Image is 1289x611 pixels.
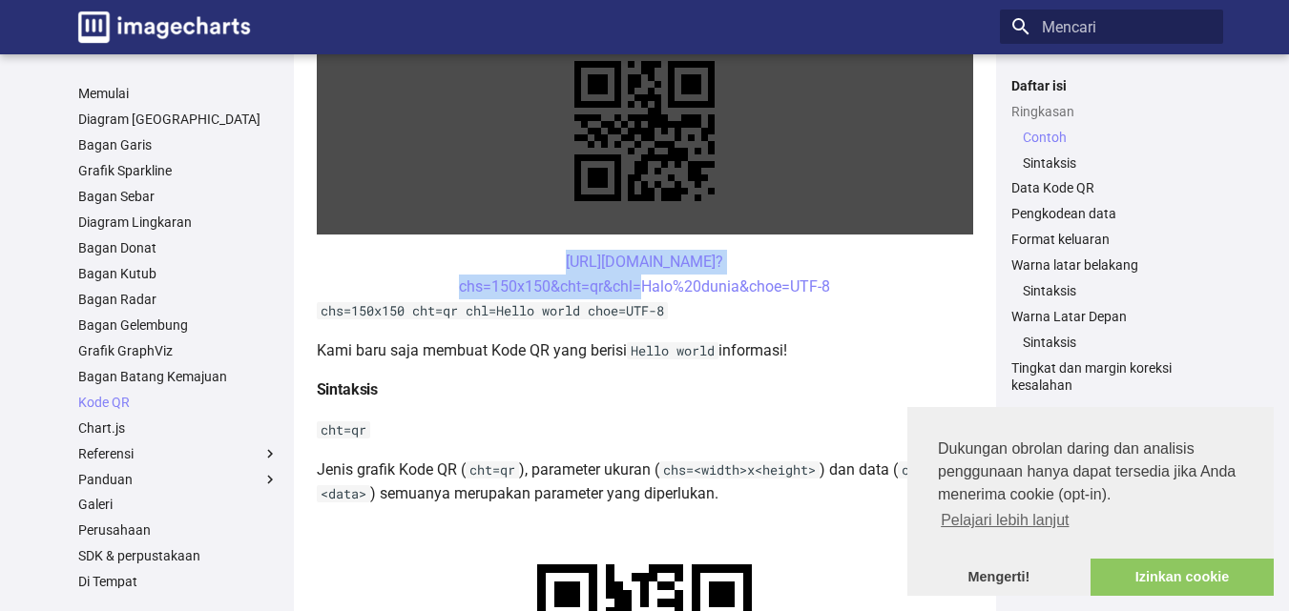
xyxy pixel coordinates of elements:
font: Daftar isi [1011,78,1067,93]
a: Bagan Batang Kemajuan [78,368,279,385]
a: Warna latar belakang [1011,256,1212,274]
font: Bagan Gelembung [78,317,188,333]
a: Galeri [78,496,279,513]
font: Format keluaran [1011,232,1110,247]
input: Mencari [1000,10,1223,44]
a: Sintaksis [1023,282,1212,299]
a: Bagan Donat [78,239,279,256]
font: Bagan Garis [78,137,152,153]
a: Diagram Lingkaran [78,214,279,231]
code: cht=qr [466,461,519,479]
font: Bagan Radar [78,292,156,307]
font: Grafik GraphViz [78,343,173,358]
font: chs=150x150&cht=qr&chl=Halo%20dunia&choe=UTF-8 [459,277,830,295]
font: Galeri [78,497,113,512]
font: ) dan data ( [820,460,898,479]
font: Kode QR [78,395,130,410]
font: Warna latar belakang [1011,257,1138,273]
a: Perusahaan [78,521,279,539]
font: informasi! [718,341,787,359]
a: Memulai [78,85,279,102]
font: ), parameter ukuran ( [519,460,659,479]
a: Grafik GraphViz [78,342,279,359]
font: Referensi [78,446,134,461]
font: Grafik Sparkline [78,163,172,178]
a: pelajari lebih lanjut tentang cookie [938,506,1072,535]
font: Jenis grafik Kode QR ( [317,460,466,479]
font: Dukungan obrolan daring dan analisis penggunaan hanya dapat tersedia jika Anda menerima cookie (o... [938,440,1236,502]
font: Ringkasan [1011,104,1074,119]
font: Kami baru saja membuat Kode QR yang berisi [317,341,627,359]
font: Contoh [1023,130,1067,145]
nav: Ringkasan [1011,129,1212,172]
a: SDK & perpustakaan [78,547,279,564]
font: Warna Latar Depan [1011,309,1127,324]
a: Bagan Sebar [78,188,279,205]
font: Bagan Sebar [78,189,155,204]
a: Grafik Sparkline [78,162,279,179]
a: Sintaksis [1023,154,1212,172]
a: Contoh [1023,129,1212,146]
img: logo [78,11,250,43]
a: Data Kode QR [1011,179,1212,196]
font: Izinkan cookie [1135,569,1229,584]
a: Sintaksis [1023,334,1212,351]
nav: Daftar isi [1000,77,1223,395]
font: Tingkat dan margin koreksi kesalahan [1011,360,1172,393]
a: Tingkat dan margin koreksi kesalahan [1011,359,1212,394]
code: cht=qr [317,421,370,438]
font: Sintaksis [1023,335,1076,350]
font: [URL][DOMAIN_NAME]? [566,253,723,271]
font: Bagan Batang Kemajuan [78,369,227,384]
font: Sintaksis [1023,155,1076,171]
font: Di Tempat [78,574,137,589]
font: Mengerti! [968,569,1030,584]
a: Bagan Radar [78,291,279,308]
font: Pelajari lebih lanjut [941,512,1069,528]
font: Bagan Donat [78,240,156,255]
code: chs=150x150 cht=qr chl=Hello world choe=UTF-8 [317,302,668,319]
a: Format keluaran [1011,231,1212,248]
font: Memulai [78,86,129,101]
a: Chart.js [78,419,279,437]
a: Diagram [GEOGRAPHIC_DATA] [78,111,279,128]
nav: Warna Latar Depan [1011,334,1212,351]
font: Chart.js [78,420,125,436]
code: Hello world [627,342,718,359]
a: Bagan Kutub [78,265,279,282]
font: SDK & perpustakaan [78,548,200,563]
font: Perusahaan [78,522,151,538]
a: Di Tempat [78,573,279,590]
font: ) semuanya merupakan parameter yang diperlukan. [370,484,718,502]
div: persetujuan cookie [907,407,1274,596]
a: abaikan pesan cookie [907,559,1091,597]
a: Ringkasan [1011,103,1212,120]
font: Diagram [GEOGRAPHIC_DATA] [78,112,260,127]
font: Pengkodean data [1011,206,1116,221]
a: Dokumentasi Bagan Gambar [71,4,258,51]
a: Bagan Garis [78,136,279,153]
font: Sintaksis [317,380,379,398]
a: Bagan Gelembung [78,316,279,334]
a: Kode QR [78,394,279,411]
font: Panduan [78,472,133,487]
a: Pengkodean data [1011,205,1212,222]
nav: Warna latar belakang [1011,282,1212,299]
a: izinkan cookie [1091,559,1274,597]
font: Data Kode QR [1011,180,1094,195]
font: Sintaksis [1023,283,1076,298]
font: Bagan Kutub [78,266,156,281]
a: Warna Latar Depan [1011,308,1212,325]
a: [URL][DOMAIN_NAME]?chs=150x150&cht=qr&chl=Halo%20dunia&choe=UTF-8 [459,253,830,295]
font: Diagram Lingkaran [78,214,192,230]
code: chs=<width>x<height> [659,461,820,479]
